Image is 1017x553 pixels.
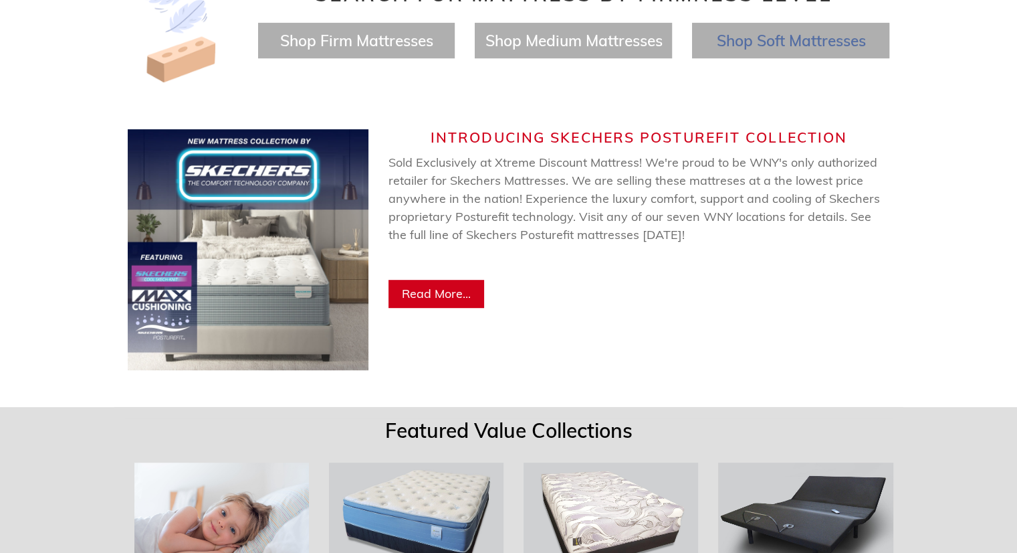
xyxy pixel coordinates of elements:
span: Featured Value Collections [385,418,633,443]
a: Read More... [388,280,484,308]
span: Read More... [402,286,471,301]
span: Introducing Skechers Posturefit Collection [431,129,847,146]
img: Skechers Web Banner (750 x 750 px) (2).jpg__PID:de10003e-3404-460f-8276-e05f03caa093 [128,129,368,370]
a: Shop Medium Mattresses [485,31,662,50]
a: Shop Soft Mattresses [716,31,865,50]
a: Shop Firm Mattresses [279,31,433,50]
span: Sold Exclusively at Xtreme Discount Mattress! We're proud to be WNY's only authorized retailer fo... [388,155,880,279]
